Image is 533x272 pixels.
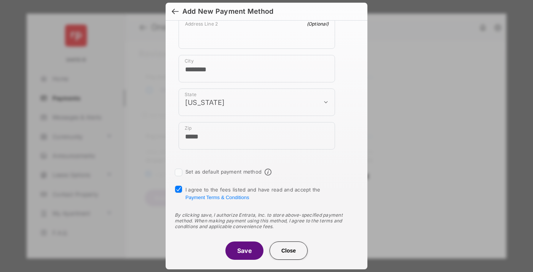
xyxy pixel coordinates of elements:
button: I agree to the fees listed and have read and accept the [185,195,249,200]
div: Add New Payment Method [182,7,273,16]
span: Default payment method info [265,169,271,175]
div: payment_method_screening[postal_addresses][locality] [179,55,335,82]
button: Save [225,241,263,260]
div: By clicking save, I authorize Entrata, Inc. to store above-specified payment method. When making ... [175,212,358,229]
button: Close [270,241,308,260]
label: Set as default payment method [185,169,262,175]
div: payment_method_screening[postal_addresses][administrativeArea] [179,89,335,116]
span: I agree to the fees listed and have read and accept the [185,187,321,200]
div: payment_method_screening[postal_addresses][postalCode] [179,122,335,150]
div: payment_method_screening[postal_addresses][addressLine2] [179,18,335,49]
